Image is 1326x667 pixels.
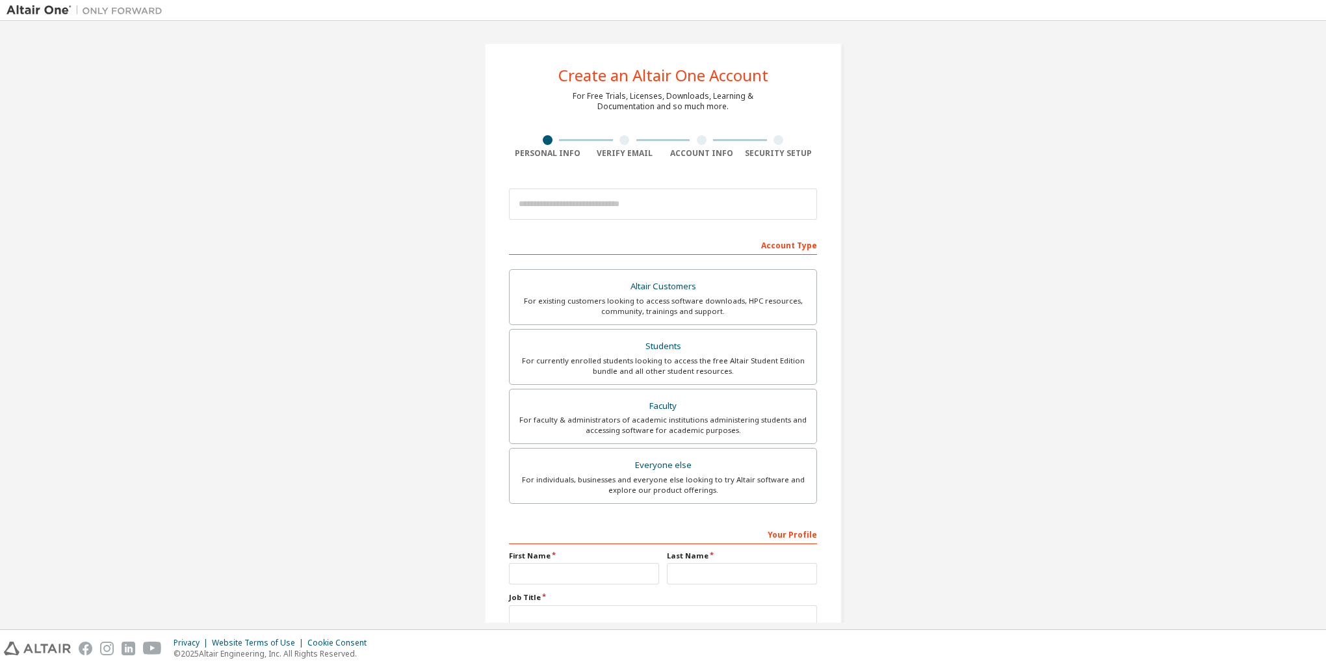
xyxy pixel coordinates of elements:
div: Cookie Consent [307,638,374,648]
div: Students [517,337,809,356]
div: Altair Customers [517,278,809,296]
img: facebook.svg [79,642,92,655]
div: Your Profile [509,523,817,544]
img: youtube.svg [143,642,162,655]
div: For individuals, businesses and everyone else looking to try Altair software and explore our prod... [517,475,809,495]
div: Verify Email [586,148,664,159]
div: Security Setup [740,148,818,159]
label: Last Name [667,551,817,561]
div: For existing customers looking to access software downloads, HPC resources, community, trainings ... [517,296,809,317]
label: First Name [509,551,659,561]
label: Job Title [509,592,817,603]
img: instagram.svg [100,642,114,655]
div: Create an Altair One Account [558,68,768,83]
div: Everyone else [517,456,809,475]
div: Account Info [663,148,740,159]
div: For Free Trials, Licenses, Downloads, Learning & Documentation and so much more. [573,91,753,112]
div: For currently enrolled students looking to access the free Altair Student Edition bundle and all ... [517,356,809,376]
div: Faculty [517,397,809,415]
p: © 2025 Altair Engineering, Inc. All Rights Reserved. [174,648,374,659]
div: Privacy [174,638,212,648]
div: Account Type [509,234,817,255]
img: altair_logo.svg [4,642,71,655]
div: Personal Info [509,148,586,159]
div: Website Terms of Use [212,638,307,648]
img: linkedin.svg [122,642,135,655]
img: Altair One [6,4,169,17]
div: For faculty & administrators of academic institutions administering students and accessing softwa... [517,415,809,436]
